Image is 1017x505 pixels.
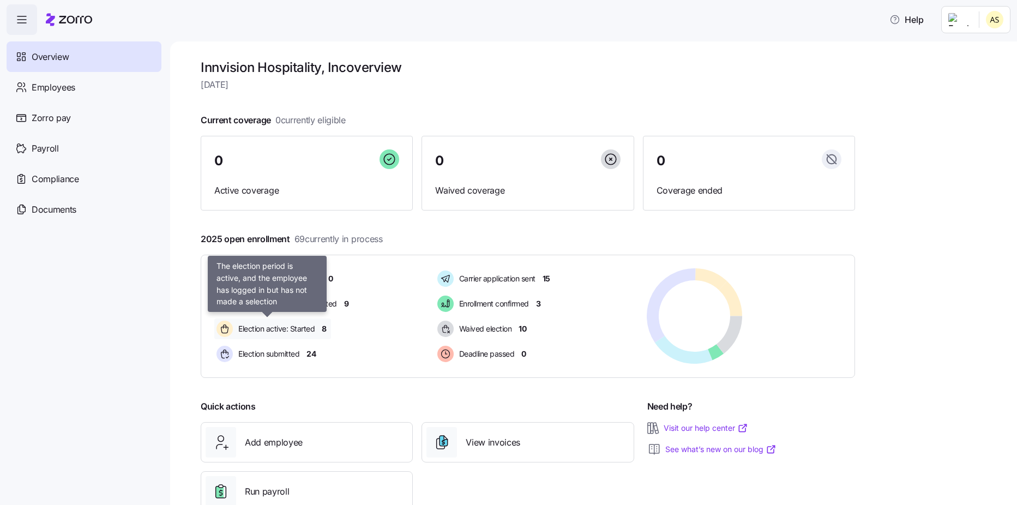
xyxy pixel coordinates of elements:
[456,298,529,309] span: Enrollment confirmed
[881,9,932,31] button: Help
[322,323,327,334] span: 8
[32,50,69,64] span: Overview
[657,154,665,167] span: 0
[235,323,315,334] span: Election active: Started
[32,81,75,94] span: Employees
[245,436,303,449] span: Add employee
[435,184,620,197] span: Waived coverage
[665,444,777,455] a: See what’s new on our blog
[32,111,71,125] span: Zorro pay
[519,323,526,334] span: 10
[294,232,383,246] span: 69 currently in process
[201,232,383,246] span: 2025 open enrollment
[521,348,526,359] span: 0
[32,142,59,155] span: Payroll
[948,13,970,26] img: Employer logo
[32,172,79,186] span: Compliance
[664,423,748,434] a: Visit our help center
[7,194,161,225] a: Documents
[536,298,541,309] span: 3
[201,400,256,413] span: Quick actions
[32,203,76,217] span: Documents
[435,154,444,167] span: 0
[275,113,346,127] span: 0 currently eligible
[456,348,515,359] span: Deadline passed
[7,103,161,133] a: Zorro pay
[456,273,535,284] span: Carrier application sent
[344,298,349,309] span: 9
[214,154,223,167] span: 0
[201,59,855,76] h1: Innvision Hospitality, Inc overview
[235,273,321,284] span: Pending election window
[7,41,161,72] a: Overview
[889,13,924,26] span: Help
[466,436,520,449] span: View invoices
[235,298,337,309] span: Election active: Hasn't started
[214,184,399,197] span: Active coverage
[456,323,512,334] span: Waived election
[657,184,841,197] span: Coverage ended
[7,164,161,194] a: Compliance
[201,78,855,92] span: [DATE]
[306,348,316,359] span: 24
[328,273,333,284] span: 0
[7,133,161,164] a: Payroll
[543,273,550,284] span: 15
[7,72,161,103] a: Employees
[647,400,693,413] span: Need help?
[201,113,346,127] span: Current coverage
[245,485,289,498] span: Run payroll
[986,11,1003,28] img: 25966653fc60c1c706604e5d62ac2791
[235,348,299,359] span: Election submitted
